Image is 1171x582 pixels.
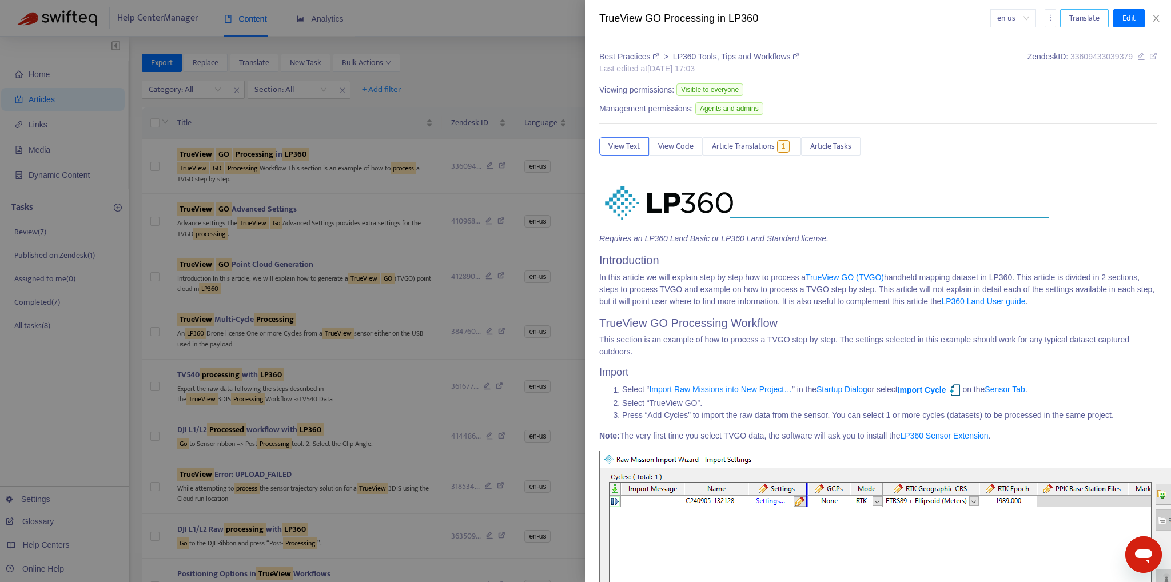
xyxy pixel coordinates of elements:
p: This section is an example of how to process a TVGO step by step. The settings selected in this e... [599,334,1157,358]
span: Management permissions: [599,103,693,115]
span: Visible to everyone [676,83,743,96]
em: Requires an LP360 Land Basic or LP360 Land Standard license. [599,234,829,243]
span: View Code [658,140,694,153]
li: Select “ ” in the or select on the . [622,383,1157,397]
li: Press “Add Cycles” to import the raw data from the sensor. You can select 1 or more cycles (datas... [622,409,1157,421]
h3: Import [599,366,1157,379]
a: TrueView GO (TVGO) [806,273,884,282]
iframe: Button to launch messaging window [1125,536,1162,573]
span: View Text [608,140,640,153]
a: Best Practices [599,52,662,61]
div: > [599,51,799,63]
p: In this article we will explain step by step how to process a handheld mapping dataset in LP360. ... [599,272,1157,308]
h2: Introduction [599,253,1157,267]
a: Startup Dialog [816,385,867,394]
div: Last edited at [DATE] 17:03 [599,63,799,75]
span: more [1046,14,1054,22]
a: LP360 Sensor Extension [901,431,989,440]
a: LP360 Land User guide [941,297,1025,306]
a: Import Cycle [898,385,946,394]
span: 33609433039379 [1070,52,1133,61]
button: View Text [599,137,649,156]
a: LP360 Tools, Tips and Workflows [673,52,800,61]
button: Article Tasks [801,137,861,156]
li: Select “TrueView GO”. [622,397,1157,409]
span: Article Translations [712,140,775,153]
span: en-us [997,10,1029,27]
span: Translate [1069,12,1100,25]
span: Article Tasks [810,140,851,153]
button: Edit [1113,9,1145,27]
button: Translate [1060,9,1109,27]
span: Viewing permissions: [599,84,674,96]
span: 1 [777,140,790,153]
button: more [1045,9,1056,27]
span: Edit [1122,12,1136,25]
img: TrueViewIcon_Import Wizard.png [948,383,962,397]
p: The very first time you select TVGO data, the software will ask you to install the . [599,430,1157,442]
a: Import Raw Missions into New Project… [649,385,792,394]
h2: TrueView GO Processing Workflow [599,316,1157,330]
div: TrueView GO Processing in LP360 [599,11,990,26]
button: Article Translations1 [703,137,801,156]
span: close [1152,14,1161,23]
a: Sensor Tab [985,385,1025,394]
button: Close [1148,13,1164,24]
div: Zendesk ID: [1027,51,1157,75]
span: Agents and admins [695,102,763,115]
button: View Code [649,137,703,156]
img: QCoherent_Banner1.png [599,181,1057,224]
strong: Note: [599,431,620,440]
